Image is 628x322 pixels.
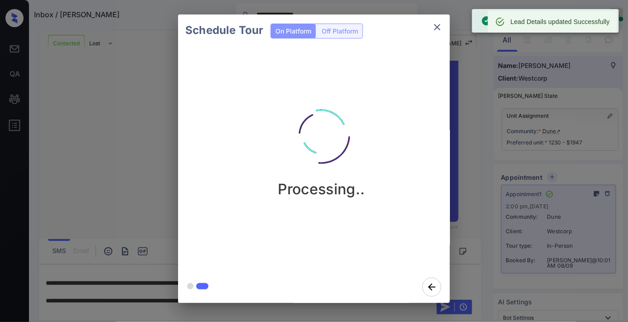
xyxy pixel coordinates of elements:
p: Processing.. [278,180,365,198]
div: Lead Details updated Successfully [511,14,610,30]
img: loading.aa47eedddbc51aad1905.gif [276,90,367,180]
h2: Schedule Tour [178,14,271,46]
button: close [428,18,446,36]
div: Tour with knock created successfully [481,12,591,30]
